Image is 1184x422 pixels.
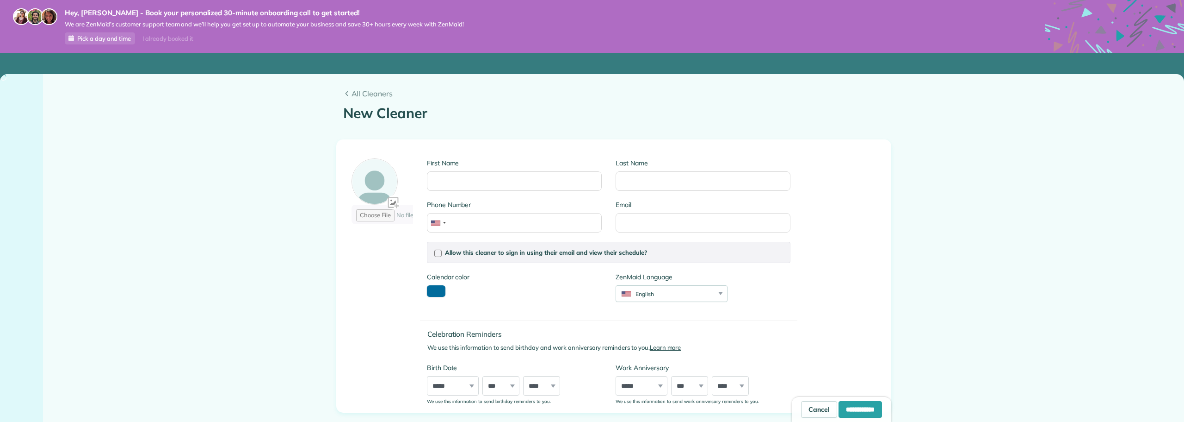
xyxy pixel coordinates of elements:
[445,249,647,256] span: Allow this cleaner to sign in using their email and view their schedule?
[616,200,790,209] label: Email
[616,290,715,298] div: English
[427,158,602,168] label: First Name
[427,398,551,404] sub: We use this information to send birthday reminders to you.
[801,401,837,418] a: Cancel
[616,272,728,282] label: ZenMaid Language
[137,33,198,44] div: I already booked it
[65,20,464,28] span: We are ZenMaid’s customer support team and we’ll help you get set up to automate your business an...
[427,200,602,209] label: Phone Number
[427,272,469,282] label: Calendar color
[351,88,884,99] span: All Cleaners
[616,363,790,372] label: Work Anniversary
[27,8,43,25] img: jorge-587dff0eeaa6aab1f244e6dc62b8924c3b6ad411094392a53c71c6c4a576187d.jpg
[616,398,758,404] sub: We use this information to send work anniversary reminders to you.
[343,106,884,121] h1: New Cleaner
[13,8,30,25] img: maria-72a9807cf96188c08ef61303f053569d2e2a8a1cde33d635c8a3ac13582a053d.jpg
[427,363,602,372] label: Birth Date
[77,35,131,42] span: Pick a day and time
[427,214,449,232] div: United States: +1
[427,285,445,297] button: toggle color picker dialog
[427,330,798,338] h4: Celebration Reminders
[343,88,884,99] a: All Cleaners
[427,343,798,353] p: We use this information to send birthday and work anniversary reminders to you.
[41,8,57,25] img: michelle-19f622bdf1676172e81f8f8fba1fb50e276960ebfe0243fe18214015130c80e4.jpg
[65,32,135,44] a: Pick a day and time
[650,344,681,351] a: Learn more
[65,8,464,18] strong: Hey, [PERSON_NAME] - Book your personalized 30-minute onboarding call to get started!
[616,158,790,168] label: Last Name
